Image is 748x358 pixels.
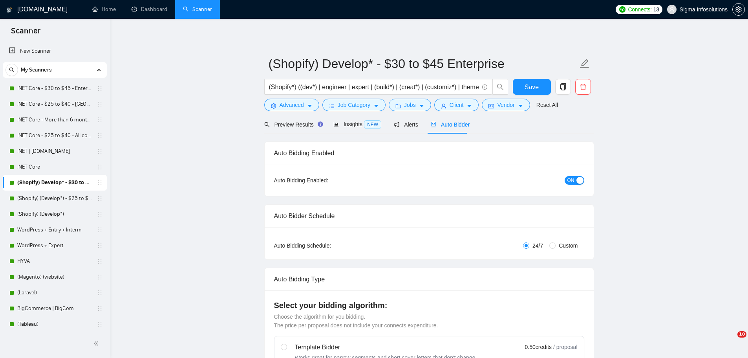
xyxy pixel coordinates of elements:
[364,120,381,129] span: NEW
[567,176,574,185] span: ON
[556,241,581,250] span: Custom
[434,99,479,111] button: userClientcaret-down
[17,143,92,159] a: .NET | [DOMAIN_NAME]
[17,269,92,285] a: (Magento) (website)
[17,206,92,222] a: (Shopify) (Develop*)
[97,274,103,280] span: holder
[21,62,52,78] span: My Scanners
[431,121,470,128] span: Auto Bidder
[441,103,446,109] span: user
[580,59,590,69] span: edit
[97,117,103,123] span: holder
[97,85,103,92] span: holder
[274,176,377,185] div: Auto Bidding Enabled:
[338,101,370,109] span: Job Category
[274,314,438,329] span: Choose the algorithm for you bidding. The price per proposal does not include your connects expen...
[488,103,494,109] span: idcard
[329,103,335,109] span: bars
[97,148,103,154] span: holder
[97,164,103,170] span: holder
[493,83,508,90] span: search
[7,4,12,16] img: logo
[280,101,304,109] span: Advanced
[737,331,746,338] span: 10
[274,142,584,164] div: Auto Bidding Enabled
[97,101,103,107] span: holder
[721,331,740,350] iframe: Intercom live chat
[274,241,377,250] div: Auto Bidding Schedule:
[17,222,92,238] a: WordPress + Entry + Interm
[17,301,92,316] a: BigCommerce | BigCom
[264,121,321,128] span: Preview Results
[525,343,552,351] span: 0.50 credits
[333,121,381,127] span: Insights
[97,180,103,186] span: holder
[295,343,477,352] div: Template Bidder
[555,79,571,95] button: copy
[419,103,424,109] span: caret-down
[93,340,101,347] span: double-left
[536,101,558,109] a: Reset All
[553,343,577,351] span: / proposal
[97,227,103,233] span: holder
[482,84,487,90] span: info-circle
[497,101,514,109] span: Vendor
[5,25,47,42] span: Scanner
[92,6,116,13] a: homeHome
[274,205,584,227] div: Auto Bidder Schedule
[653,5,659,14] span: 13
[97,242,103,249] span: holder
[17,128,92,143] a: .NET Core - $25 to $40 - All continents
[17,159,92,175] a: .NET Core
[17,316,92,332] a: (Tableau)
[482,99,530,111] button: idcardVendorcaret-down
[183,6,212,13] a: searchScanner
[732,6,745,13] a: setting
[669,7,675,12] span: user
[97,321,103,327] span: holder
[518,103,523,109] span: caret-down
[97,290,103,296] span: holder
[17,238,92,253] a: WordPress + Expert
[3,43,107,59] li: New Scanner
[274,268,584,290] div: Auto Bidding Type
[269,54,578,73] input: Scanner name...
[132,6,167,13] a: dashboardDashboard
[333,121,339,127] span: area-chart
[17,112,92,128] a: .NET Core - More than 6 months of work
[97,211,103,217] span: holder
[431,122,436,127] span: robot
[317,121,324,128] div: Tooltip anchor
[394,121,418,128] span: Alerts
[5,64,18,76] button: search
[307,103,313,109] span: caret-down
[97,195,103,202] span: holder
[513,79,551,95] button: Save
[264,99,319,111] button: settingAdvancedcaret-down
[97,305,103,312] span: holder
[492,79,508,95] button: search
[17,175,92,191] a: (Shopify) Develop* - $30 to $45 Enterprise
[619,6,625,13] img: upwork-logo.png
[373,103,379,109] span: caret-down
[394,122,399,127] span: notification
[575,79,591,95] button: delete
[628,5,651,14] span: Connects:
[733,6,744,13] span: setting
[556,83,571,90] span: copy
[271,103,276,109] span: setting
[732,3,745,16] button: setting
[9,43,101,59] a: New Scanner
[269,82,479,92] input: Search Freelance Jobs...
[525,82,539,92] span: Save
[529,241,546,250] span: 24/7
[97,132,103,139] span: holder
[322,99,386,111] button: barsJob Categorycaret-down
[264,122,270,127] span: search
[6,67,18,73] span: search
[17,191,92,206] a: (Shopify) (Develop*) - $25 to $40 - [GEOGRAPHIC_DATA] and Ocenia
[17,81,92,96] a: .NET Core - $30 to $45 - Enterprise client - ROW
[97,258,103,264] span: holder
[274,300,584,311] h4: Select your bidding algorithm:
[17,285,92,301] a: (Laravel)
